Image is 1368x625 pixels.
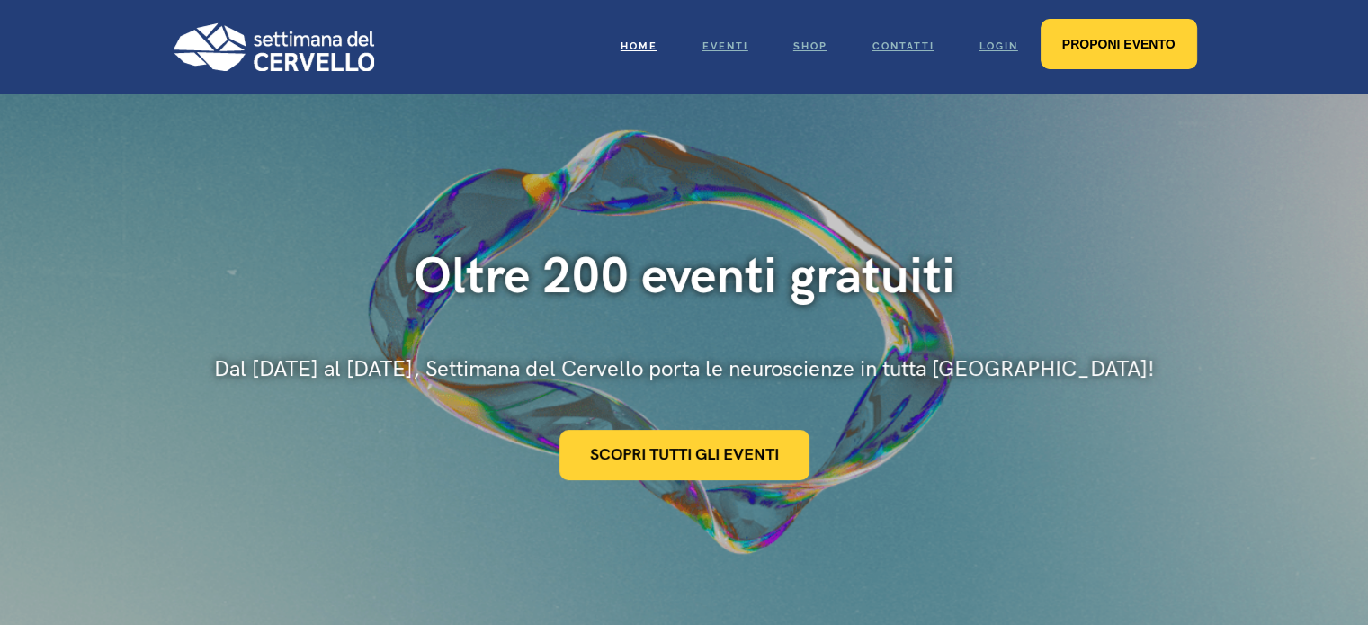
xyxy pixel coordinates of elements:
[621,40,657,52] span: Home
[1041,19,1197,69] a: Proponi evento
[872,40,934,52] span: Contatti
[214,246,1154,308] div: Oltre 200 eventi gratuiti
[702,40,748,52] span: Eventi
[1062,37,1176,51] span: Proponi evento
[172,22,374,71] img: Logo
[214,354,1154,385] div: Dal [DATE] al [DATE], Settimana del Cervello porta le neuroscienze in tutta [GEOGRAPHIC_DATA]!
[559,430,809,480] a: Scopri tutti gli eventi
[979,40,1018,52] span: Login
[793,40,827,52] span: Shop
